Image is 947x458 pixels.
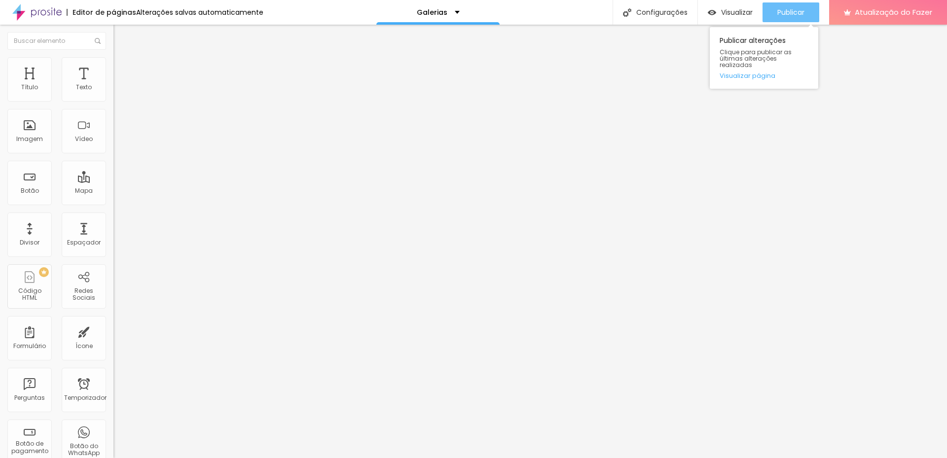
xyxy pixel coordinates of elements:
font: Visualizar página [720,71,775,80]
font: Galerias [417,7,447,17]
font: Visualizar [721,7,753,17]
font: Imagem [16,135,43,143]
font: Botão [21,186,39,195]
font: Divisor [20,238,39,247]
a: Visualizar página [720,72,808,79]
font: Título [21,83,38,91]
font: Clique para publicar as últimas alterações realizadas [720,48,792,69]
font: Publicar [777,7,804,17]
font: Botão do WhatsApp [68,442,100,457]
font: Atualização do Fazer [855,7,932,17]
img: view-1.svg [708,8,716,17]
img: Ícone [95,38,101,44]
font: Formulário [13,342,46,350]
font: Publicar alterações [720,35,786,45]
font: Ícone [75,342,93,350]
font: Temporizador [64,393,107,402]
font: Vídeo [75,135,93,143]
font: Perguntas [14,393,45,402]
input: Buscar elemento [7,32,106,50]
button: Publicar [763,2,819,22]
font: Alterações salvas automaticamente [136,7,263,17]
font: Configurações [636,7,688,17]
font: Redes Sociais [73,286,95,302]
font: Texto [76,83,92,91]
img: Ícone [623,8,631,17]
button: Visualizar [698,2,763,22]
font: Editor de páginas [73,7,136,17]
iframe: Editor [113,25,947,458]
font: Código HTML [18,286,41,302]
font: Botão de pagamento [11,439,48,455]
font: Mapa [75,186,93,195]
font: Espaçador [67,238,101,247]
